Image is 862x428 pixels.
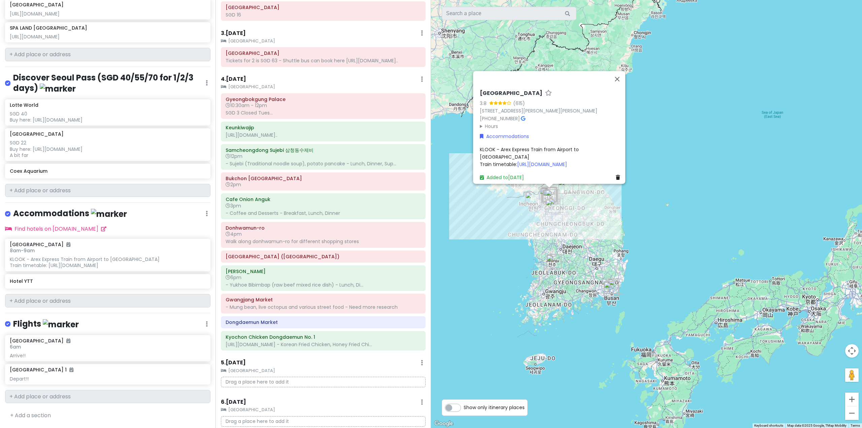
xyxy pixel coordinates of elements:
div: SGD 16 [226,12,421,18]
h6: [GEOGRAPHIC_DATA] 1 [10,367,73,373]
h6: 4 . [DATE] [221,76,246,83]
h6: Kyochon Chicken Dongdaemun No. 1 [226,334,421,340]
h6: Gwangjang Market [226,297,421,303]
div: Sarangbang Kalguksu [542,188,557,202]
input: + Add place or address [5,184,210,197]
div: Gimhae International Airport Domestic Terminal [602,278,617,293]
h6: 6 . [DATE] [221,399,246,406]
div: Lotte World [545,190,560,204]
img: marker [43,319,79,330]
div: Pro Soy Crab [543,189,558,204]
h6: [GEOGRAPHIC_DATA] [10,338,70,344]
i: Added to itinerary [69,367,73,372]
a: Added to[DATE] [480,174,524,180]
div: Tickets for 2 is SGD 63 - Shuttle bus can book here [URL][DOMAIN_NAME].. [226,58,421,64]
span: 2pm [226,181,241,188]
div: - Coffee and Desserts - Breakfast, Lunch, Dinner [226,210,421,216]
div: Samcheongdong Sujebi 삼청동수제비 [541,187,556,201]
div: 3.8 [480,99,489,107]
h4: Discover Seoul Pass (SGD 40/55/70 for 1/2/3 days) [13,72,206,94]
a: [URL][DOMAIN_NAME] [517,161,567,168]
h6: [GEOGRAPHIC_DATA] [480,90,542,97]
i: Added to itinerary [66,242,70,247]
span: 3pm [226,202,241,209]
div: Nami Island [558,179,573,194]
div: [URL][DOMAIN_NAME] [10,34,205,40]
h6: [GEOGRAPHIC_DATA] [10,131,64,137]
button: Zoom out [845,406,859,420]
a: [STREET_ADDRESS][PERSON_NAME][PERSON_NAME] [480,107,597,114]
i: Google Maps [521,116,525,121]
a: Find hotels on [DOMAIN_NAME] [5,225,106,233]
div: · [480,90,623,130]
div: SGD 3 Closed Tues... [226,110,421,116]
div: Namdobunsik Ikseon [542,187,557,202]
div: Hongdae Street [540,188,555,203]
div: OH NOOO I THINK THIS IS CLOSED - SIloam Sauna [541,188,556,202]
div: Everland Theme Park [548,198,563,213]
div: - Yukhoe Bibimbap (raw beef mixed rice dish) - Lunch, Di... [226,282,421,288]
span: 4pm [226,231,242,237]
h6: 3 . [DATE] [221,30,246,37]
a: Star place [545,90,552,97]
img: marker [91,209,127,219]
h6: [GEOGRAPHIC_DATA] [10,241,70,248]
div: (615) [513,99,525,107]
h6: Gyeongbokgung Palace [226,96,421,102]
h6: Coex Aquarium [10,168,205,174]
span: Show only itinerary places [464,404,525,411]
span: 6pm [226,274,241,281]
div: Haeundae Beach [608,279,623,294]
a: Delete place [616,173,623,181]
span: 12pm [226,153,242,160]
h6: Hotel YTT [10,278,205,284]
div: [URL][DOMAIN_NAME] - Korean Fried Chicken, Honey Fried Chi... [226,341,421,348]
button: Drag Pegman onto the map to open Street View [845,368,859,382]
h6: Tteok Museum (Rice Cake Museum) [226,254,421,260]
a: Terms [851,424,860,427]
a: [PHONE_NUMBER] [480,115,520,122]
div: [URL][DOMAIN_NAME] [10,11,205,17]
input: Search a place [442,7,576,20]
button: Close [609,71,625,87]
a: + Add a section [10,411,51,419]
h6: Cafe Onion Anguk [226,196,421,202]
div: SGD 40 Buy here: [URL][DOMAIN_NAME] [10,111,205,123]
span: KLOOK - Arex Express Train from Airport to [GEOGRAPHIC_DATA] Train timetable: [480,146,580,168]
div: Incheon International Airport Terminal 1 [525,192,540,207]
div: Bukchon Hanok Village [541,187,556,202]
div: Myeong-Dong Walking Street [541,188,556,202]
img: marker [40,84,76,94]
h6: Samcheongdong Sujebi 삼청동수제비 [226,147,421,153]
span: 8am - 9am [10,247,35,254]
a: Open this area in Google Maps (opens a new window) [433,419,455,428]
div: TOO FAR!! 족떡이네 교동직영점 Joktteokine [547,254,562,269]
a: Accommodations [480,133,529,140]
h4: Flights [13,319,79,330]
h6: Buchon Yukhoe [226,268,421,274]
h6: Donhwamun-ro [226,225,421,231]
h6: SPA LAND [GEOGRAPHIC_DATA] [10,25,87,31]
input: + Add place or address [5,294,210,307]
div: - Mung bean, live octopus and various street food - Need more research [226,304,421,310]
summary: Hours [480,122,623,130]
div: Gamcheon Culture Village, Busan [604,282,619,296]
img: Google [433,419,455,428]
button: Map camera controls [845,344,859,358]
small: [GEOGRAPHIC_DATA] [221,84,426,90]
div: Depart!! [10,376,205,382]
h6: Dongdaemun Market [226,319,421,325]
small: [GEOGRAPHIC_DATA] [221,367,426,374]
div: - Sujebi (Traditional noodle soup), potato pancake - Lunch, Dinner, Sup... [226,161,421,167]
div: [URL][DOMAIN_NAME].. [226,132,421,138]
h6: Keunkiwajip [226,125,421,131]
span: 6am [10,343,21,350]
h6: Bukchon Hanok Village [226,175,421,182]
div: Seoullo 7017 [541,188,556,203]
small: [GEOGRAPHIC_DATA] [221,406,426,413]
span: Map data ©2025 Google, TMap Mobility [787,424,847,427]
input: + Add place or address [5,390,210,403]
button: Keyboard shortcuts [754,423,783,428]
div: Korean Folk Village [545,199,560,214]
div: TOO FAR!! 조점례남문피순대 Jojeomrye Nammun Pisundae [546,255,561,269]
